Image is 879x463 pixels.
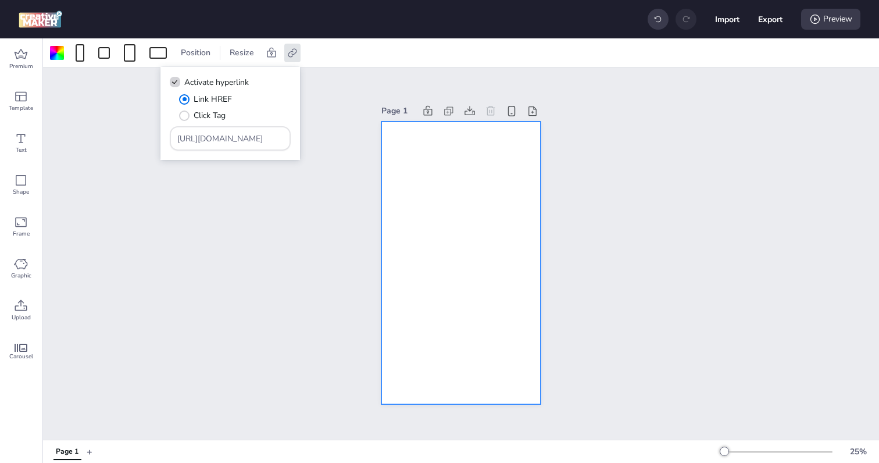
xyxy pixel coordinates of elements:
[801,9,860,30] div: Preview
[87,441,92,462] button: +
[194,93,232,105] span: Link HREF
[227,47,256,59] span: Resize
[12,313,31,322] span: Upload
[184,76,249,88] span: Activate hyperlink
[13,187,29,197] span: Shape
[381,105,415,117] div: Page 1
[56,447,78,457] div: Page 1
[13,229,30,238] span: Frame
[9,62,33,71] span: Premium
[48,441,87,462] div: Tabs
[11,271,31,280] span: Graphic
[758,7,782,31] button: Export
[9,352,33,361] span: Carousel
[194,109,226,122] span: Click Tag
[16,145,27,155] span: Text
[178,47,213,59] span: Position
[9,104,33,113] span: Template
[19,10,62,28] img: logo Creative Maker
[715,7,739,31] button: Import
[177,133,284,145] input: Type URL
[844,446,872,458] div: 25 %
